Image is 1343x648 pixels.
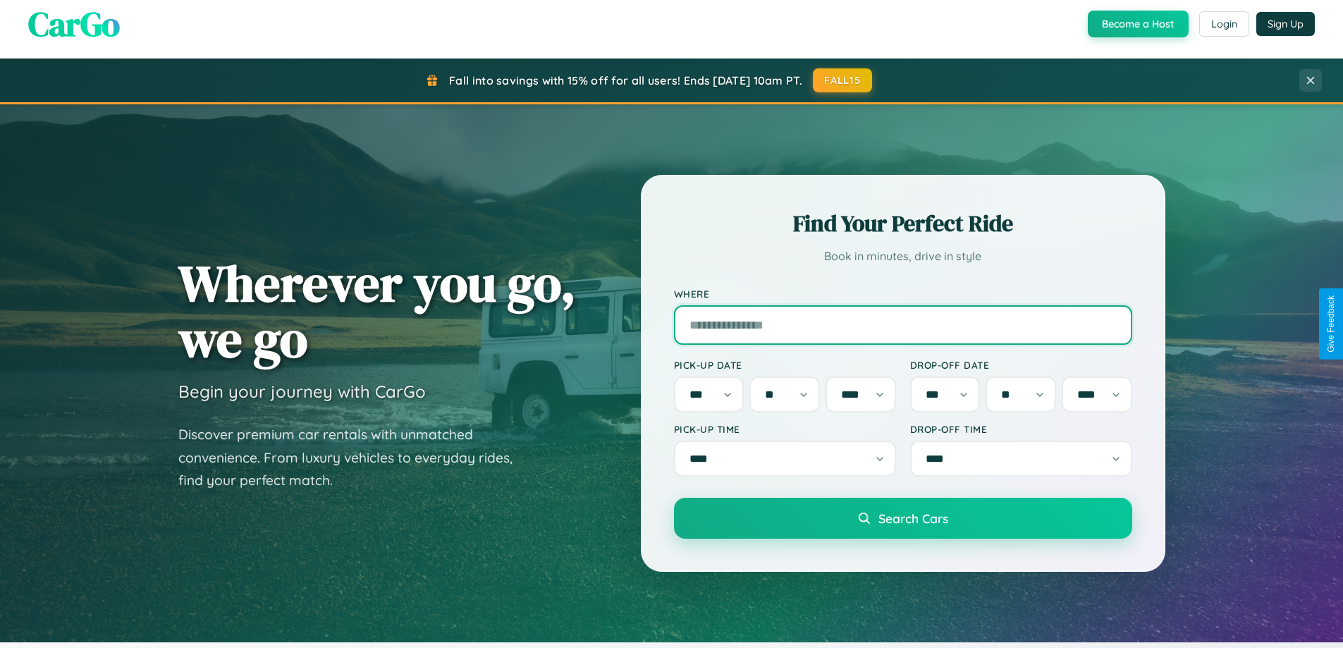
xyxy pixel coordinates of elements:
h3: Begin your journey with CarGo [178,381,426,402]
h1: Wherever you go, we go [178,255,576,367]
label: Drop-off Time [910,423,1132,435]
label: Pick-up Date [674,359,896,371]
button: Become a Host [1088,11,1189,37]
span: CarGo [28,1,120,47]
button: Login [1199,11,1249,37]
p: Book in minutes, drive in style [674,246,1132,267]
label: Pick-up Time [674,423,896,435]
p: Discover premium car rentals with unmatched convenience. From luxury vehicles to everyday rides, ... [178,423,531,492]
label: Where [674,288,1132,300]
button: Search Cars [674,498,1132,539]
h2: Find Your Perfect Ride [674,208,1132,239]
button: FALL15 [813,68,872,92]
span: Search Cars [878,511,948,526]
span: Fall into savings with 15% off for all users! Ends [DATE] 10am PT. [449,73,802,87]
div: Give Feedback [1326,295,1336,353]
label: Drop-off Date [910,359,1132,371]
button: Sign Up [1256,12,1315,36]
